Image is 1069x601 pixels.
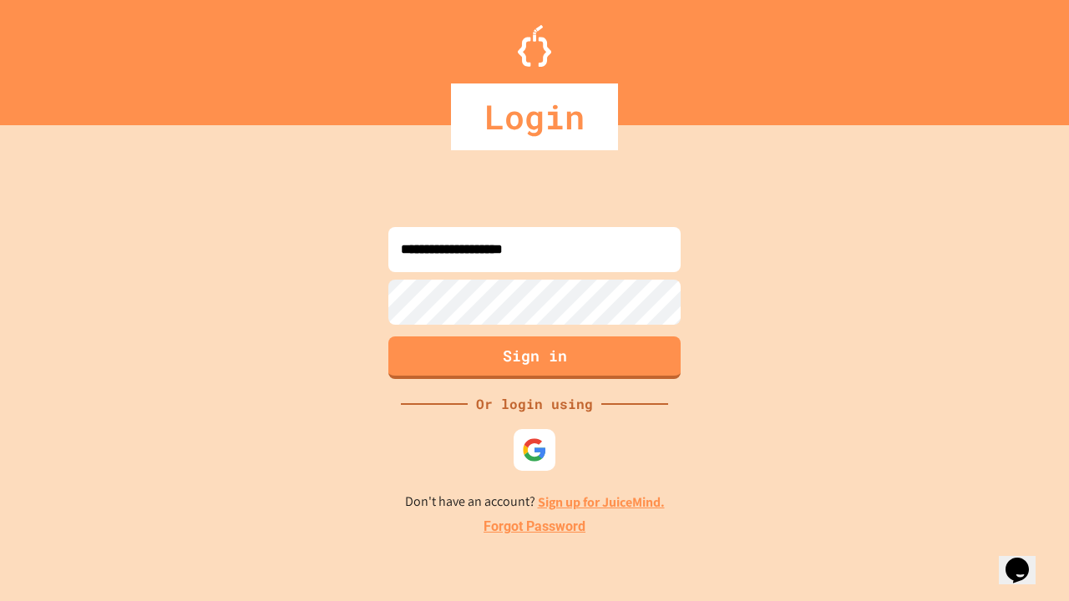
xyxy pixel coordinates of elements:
p: Don't have an account? [405,492,665,513]
iframe: chat widget [999,534,1052,584]
div: Or login using [468,394,601,414]
a: Sign up for JuiceMind. [538,493,665,511]
img: google-icon.svg [522,437,547,462]
div: Login [451,83,618,150]
button: Sign in [388,336,681,379]
a: Forgot Password [484,517,585,537]
img: Logo.svg [518,25,551,67]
